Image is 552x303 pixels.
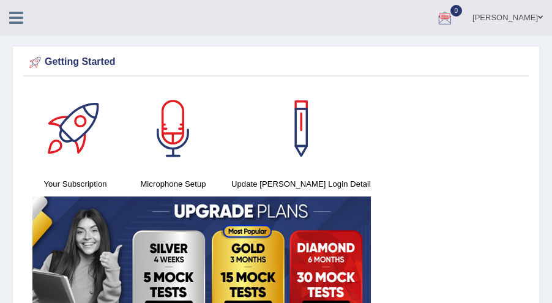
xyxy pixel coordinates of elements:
[32,178,118,190] h4: Your Subscription
[228,178,374,190] h4: Update [PERSON_NAME] Login Detail
[130,178,216,190] h4: Microphone Setup
[450,5,463,17] span: 0
[26,53,526,72] div: Getting Started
